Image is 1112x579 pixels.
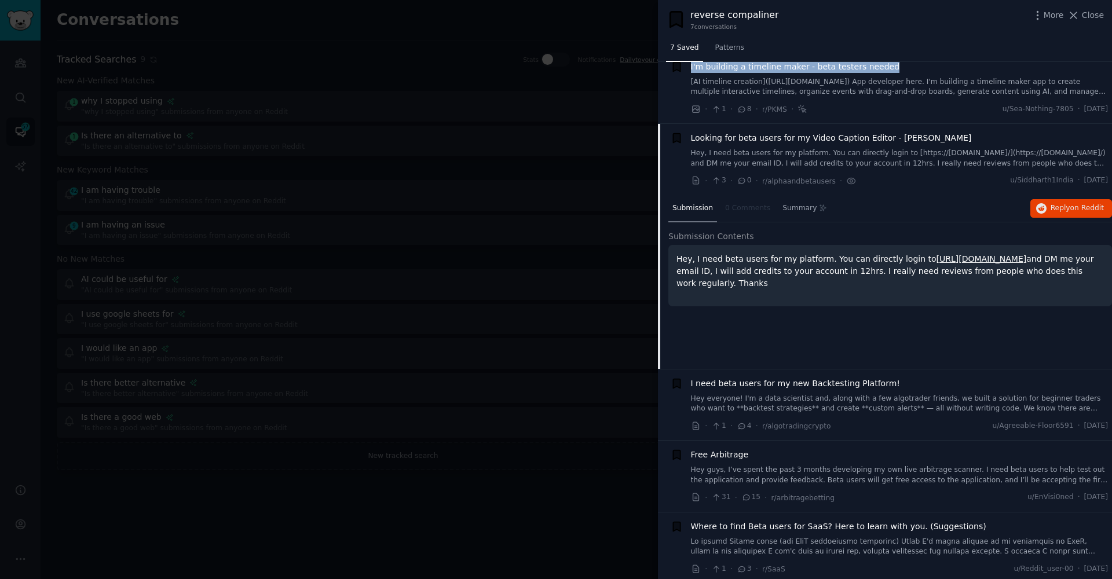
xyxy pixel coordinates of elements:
span: · [705,103,707,115]
span: [DATE] [1084,175,1108,186]
span: r/alphaandbetausers [762,177,836,185]
span: 3 [711,175,726,186]
span: Close [1082,9,1104,21]
span: u/Reddit_user-00 [1014,564,1073,574]
span: · [730,175,733,187]
span: u/Siddharth1India [1010,175,1073,186]
span: · [730,563,733,575]
span: [DATE] [1084,564,1108,574]
span: 1 [711,104,726,115]
a: Hey, I need beta users for my platform. You can directly login to [https://[DOMAIN_NAME]/](https:... [691,148,1109,168]
span: r/algotradingcrypto [762,422,831,430]
span: · [730,103,733,115]
span: Summary [782,203,817,214]
span: 15 [741,492,760,503]
span: r/SaaS [762,565,785,573]
a: Patterns [711,39,748,63]
span: Reply [1051,203,1104,214]
span: · [756,563,758,575]
a: Hey everyone! I'm a data scientist and, along with a few algotrader friends, we built a solution ... [691,394,1109,414]
span: · [1078,421,1080,431]
span: · [1078,104,1080,115]
span: · [705,420,707,432]
span: · [1078,492,1080,503]
span: 8 [737,104,751,115]
span: · [765,492,767,504]
span: Patterns [715,43,744,53]
span: · [730,420,733,432]
span: 31 [711,492,730,503]
button: More [1031,9,1064,21]
span: u/Agreeable-Floor6591 [992,421,1073,431]
a: I need beta users for my new Backtesting Platform! [691,378,900,390]
span: · [791,103,793,115]
a: I'm building a timeline maker - beta testers needed [691,61,900,73]
span: More [1044,9,1064,21]
span: 0 [737,175,751,186]
div: reverse compaliner [690,8,778,23]
a: [AI timeline creation]([URL][DOMAIN_NAME]) App developer here. I'm building a timeline maker app ... [691,77,1109,97]
div: 7 conversation s [690,23,778,31]
button: Replyon Reddit [1030,199,1112,218]
span: 7 Saved [670,43,699,53]
span: · [840,175,842,187]
span: Submission Contents [668,230,754,243]
span: r/arbitragebetting [771,494,835,502]
span: u/EnVisi0ned [1027,492,1074,503]
span: · [705,175,707,187]
span: 4 [737,421,751,431]
span: u/Sea-Nothing-7805 [1003,104,1074,115]
span: · [735,492,737,504]
a: Hey guys, I’ve spent the past 3 months developing my own live arbitrage scanner. I need beta user... [691,465,1109,485]
span: on Reddit [1070,204,1104,212]
a: Where to find Beta users for SaaS? Here to learn with you. (Suggestions) [691,521,986,533]
span: [DATE] [1084,104,1108,115]
span: · [756,103,758,115]
span: Submission [672,203,713,214]
a: Lo ipsumd Sitame conse (adi EliT seddoeiusmo temporinc) Utlab E'd magna aliquae ad mi veniamquis ... [691,537,1109,557]
span: · [756,175,758,187]
span: 1 [711,421,726,431]
span: 3 [737,564,751,574]
span: · [705,492,707,504]
span: [DATE] [1084,492,1108,503]
a: 7 Saved [666,39,703,63]
span: · [705,563,707,575]
span: · [756,420,758,432]
a: [URL][DOMAIN_NAME] [937,254,1027,263]
button: Close [1067,9,1104,21]
span: [DATE] [1084,421,1108,431]
a: Free Arbitrage [691,449,749,461]
span: · [1078,564,1080,574]
p: Hey, I need beta users for my platform. You can directly login to and DM me your email ID, I will... [676,253,1104,289]
span: · [1078,175,1080,186]
span: r/PKMS [762,105,787,113]
span: 1 [711,564,726,574]
a: Looking for beta users for my Video Caption Editor - [PERSON_NAME] [691,132,972,144]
